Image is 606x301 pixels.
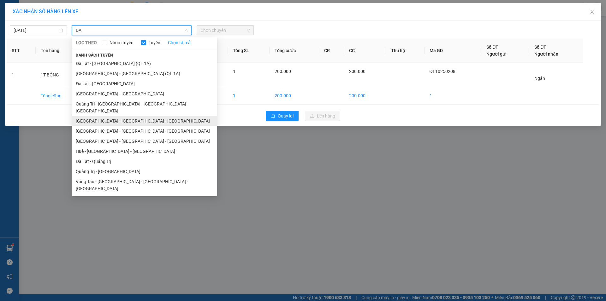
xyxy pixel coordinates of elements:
[270,87,319,105] td: 200.000
[583,3,601,21] button: Close
[72,69,217,79] li: [GEOGRAPHIC_DATA] - [GEOGRAPHIC_DATA] (QL 1A)
[36,63,85,87] td: 1T BÔNG
[344,39,386,63] th: CC
[228,87,269,105] td: 1
[72,156,217,166] li: Đà Lạt - Quảng Trị
[36,39,85,63] th: Tên hàng
[14,27,57,34] input: 13/10/2025
[36,87,85,105] td: Tổng cộng
[305,111,340,121] button: uploadLên hàng
[72,126,217,136] li: [GEOGRAPHIC_DATA] - [GEOGRAPHIC_DATA] - [GEOGRAPHIC_DATA]
[72,89,217,99] li: [GEOGRAPHIC_DATA] - [GEOGRAPHIC_DATA]
[425,87,482,105] td: 1
[168,39,191,46] a: Chọn tất cả
[486,51,507,57] span: Người gửi
[72,58,217,69] li: Đà Lạt - [GEOGRAPHIC_DATA] (QL 1A)
[430,69,455,74] span: ĐL10250208
[386,39,425,63] th: Thu hộ
[72,116,217,126] li: [GEOGRAPHIC_DATA] - [GEOGRAPHIC_DATA] - [GEOGRAPHIC_DATA]
[228,39,269,63] th: Tổng SL
[349,69,365,74] span: 200.000
[72,136,217,146] li: [GEOGRAPHIC_DATA] - [GEOGRAPHIC_DATA] - [GEOGRAPHIC_DATA]
[7,39,36,63] th: STT
[486,45,498,50] span: Số ĐT
[7,63,36,87] td: 1
[13,9,78,15] span: XÁC NHẬN SỐ HÀNG LÊN XE
[72,146,217,156] li: Huế - [GEOGRAPHIC_DATA] - [GEOGRAPHIC_DATA]
[534,51,558,57] span: Người nhận
[344,87,386,105] td: 200.000
[72,177,217,194] li: Vũng Tàu - [GEOGRAPHIC_DATA] - [GEOGRAPHIC_DATA] - [GEOGRAPHIC_DATA]
[534,76,545,81] span: Ngân
[72,52,117,58] span: Danh sách tuyến
[72,99,217,116] li: Quảng Trị - [GEOGRAPHIC_DATA] - [GEOGRAPHIC_DATA] - [GEOGRAPHIC_DATA]
[72,79,217,89] li: Đà Lạt - [GEOGRAPHIC_DATA]
[275,69,291,74] span: 200.000
[425,39,482,63] th: Mã GD
[184,28,188,32] span: down
[534,45,546,50] span: Số ĐT
[76,39,97,46] span: LỌC THEO
[200,26,250,35] span: Chọn chuyến
[271,114,275,119] span: rollback
[278,112,294,119] span: Quay lại
[266,111,299,121] button: rollbackQuay lại
[233,69,235,74] span: 1
[319,39,344,63] th: CR
[590,9,595,14] span: close
[146,39,163,46] span: Tuyến
[107,39,136,46] span: Nhóm tuyến
[270,39,319,63] th: Tổng cước
[72,166,217,177] li: Quảng Trị - [GEOGRAPHIC_DATA]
